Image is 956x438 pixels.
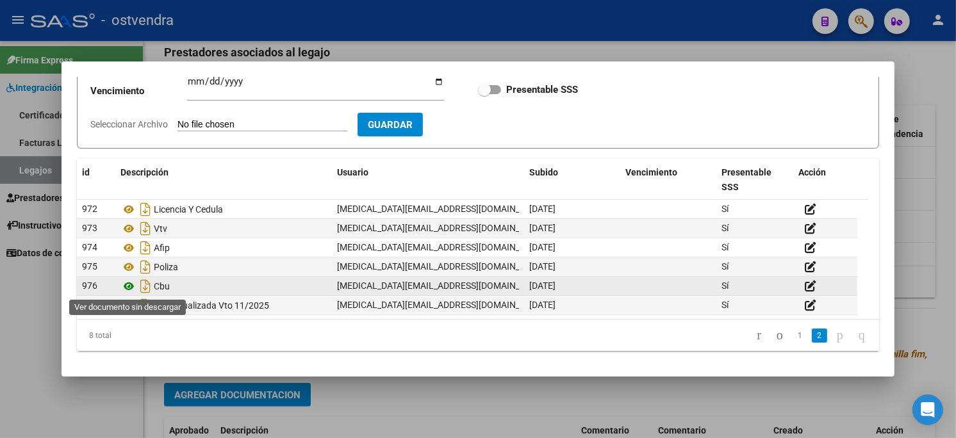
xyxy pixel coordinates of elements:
span: 973 [82,223,97,233]
span: [DATE] [529,280,556,291]
i: Descargar documento [137,276,154,296]
a: go to next page [831,328,849,343]
span: Sí [721,280,729,291]
span: [MEDICAL_DATA][EMAIL_ADDRESS][DOMAIN_NAME] - [PERSON_NAME] [337,300,622,310]
a: 1 [793,328,808,343]
span: [DATE] [529,261,556,272]
span: Poliza [154,262,178,272]
datatable-header-cell: Vencimiento [620,159,716,201]
span: Guardar [368,119,413,131]
datatable-header-cell: Acción [793,159,857,201]
i: Descargar documento [137,257,154,277]
span: Seleccionar Archivo [90,119,168,129]
span: 1321 [82,300,103,310]
datatable-header-cell: id [77,159,115,201]
span: Usuario [337,167,368,177]
span: [DATE] [529,204,556,214]
a: go to first page [751,328,767,343]
span: Acción [798,167,826,177]
span: [DATE] [529,300,556,310]
strong: Presentable SSS [506,84,578,95]
i: Descargar documento [137,295,154,316]
span: Cbu [154,281,170,291]
span: 974 [82,242,97,252]
div: 8 total [77,320,235,352]
li: page 1 [791,325,810,346]
span: Sí [721,223,729,233]
span: Licencia Y Cedula [154,204,223,215]
datatable-header-cell: Descripción [115,159,332,201]
a: go to previous page [771,328,789,343]
span: Subido [529,167,558,177]
datatable-header-cell: Usuario [332,159,524,201]
span: 976 [82,280,97,291]
span: 972 [82,204,97,214]
span: [MEDICAL_DATA][EMAIL_ADDRESS][DOMAIN_NAME] - [PERSON_NAME] [337,204,622,214]
a: go to last page [853,328,871,343]
span: Afip [154,243,170,253]
span: [DATE] [529,242,556,252]
span: Sí [721,300,729,310]
i: Descargar documento [137,238,154,258]
span: Vencimiento [625,167,677,177]
span: [MEDICAL_DATA][EMAIL_ADDRESS][DOMAIN_NAME] - [PERSON_NAME] [337,223,622,233]
span: [MEDICAL_DATA][EMAIL_ADDRESS][DOMAIN_NAME] - [PERSON_NAME] [337,261,622,272]
datatable-header-cell: Presentable SSS [716,159,793,201]
span: [MEDICAL_DATA][EMAIL_ADDRESS][DOMAIN_NAME] - [PERSON_NAME] [337,280,622,291]
button: Guardar [358,113,423,136]
datatable-header-cell: Subido [524,159,620,201]
span: Sí [721,242,729,252]
span: Descripción [120,167,169,177]
i: Descargar documento [137,199,154,220]
span: Vtv Actualizada Vto 11/2025 [154,300,269,311]
span: Presentable SSS [721,167,771,192]
span: id [82,167,90,177]
span: 975 [82,261,97,272]
span: Sí [721,261,729,272]
i: Descargar documento [137,218,154,239]
div: Open Intercom Messenger [912,394,943,425]
li: page 2 [810,325,829,346]
span: [DATE] [529,223,556,233]
a: 2 [812,328,827,343]
span: Vtv [154,223,167,234]
p: Vencimiento [90,84,187,99]
span: [MEDICAL_DATA][EMAIL_ADDRESS][DOMAIN_NAME] - [PERSON_NAME] [337,242,622,252]
span: Sí [721,204,729,214]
